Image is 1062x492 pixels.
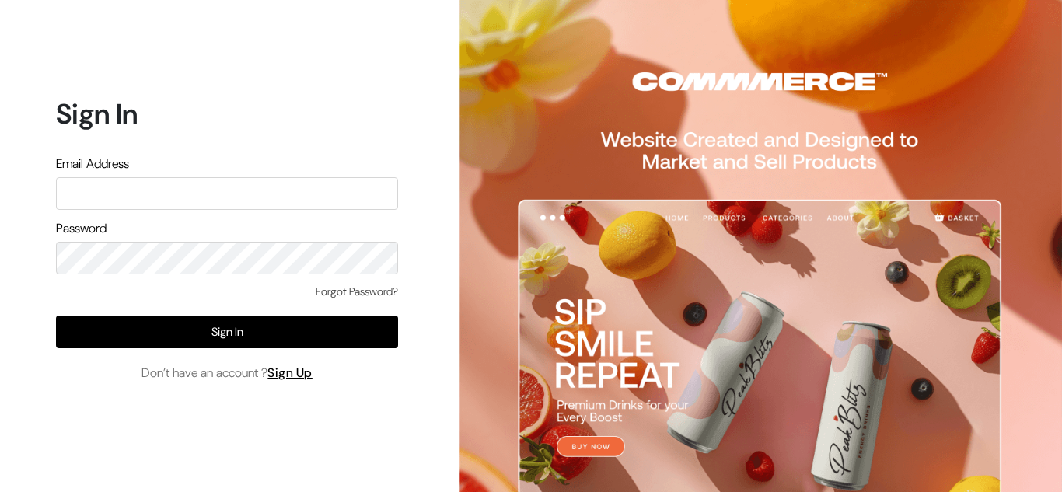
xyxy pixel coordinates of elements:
span: Don’t have an account ? [141,364,313,382]
label: Email Address [56,155,129,173]
a: Sign Up [267,365,313,381]
label: Password [56,219,107,238]
a: Forgot Password? [316,284,398,300]
h1: Sign In [56,97,398,131]
button: Sign In [56,316,398,348]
